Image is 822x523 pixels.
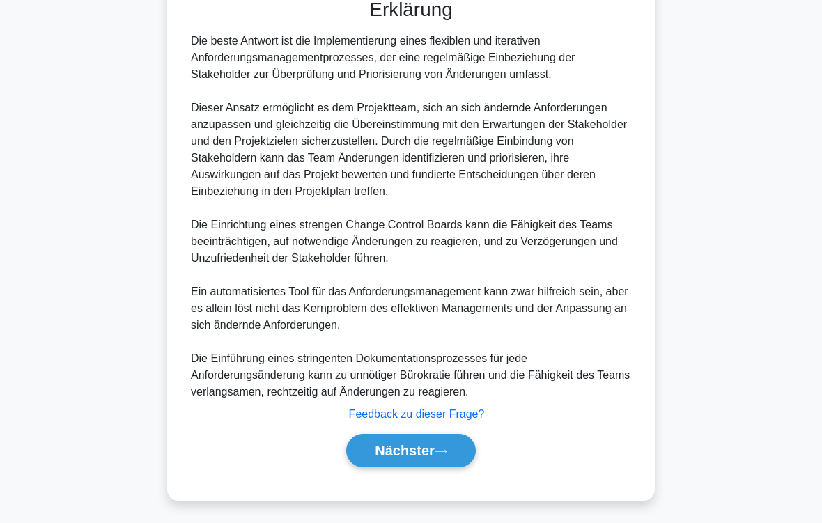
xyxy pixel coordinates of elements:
a: Feedback zu dieser Frage? [349,408,485,420]
button: Nächster [346,434,476,467]
div: Die beste Antwort ist die Implementierung eines flexiblen und iterativen Anforderungsmanagementpr... [191,33,631,400]
font: Nächster [375,443,435,458]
